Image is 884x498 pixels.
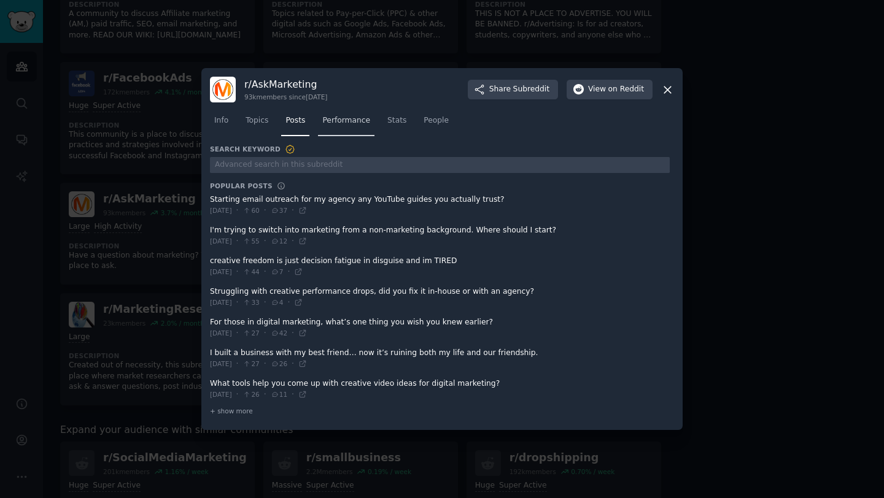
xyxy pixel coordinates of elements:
span: 55 [242,237,259,245]
span: 26 [242,390,259,399]
span: 27 [242,359,259,368]
span: 7 [271,267,284,276]
span: · [264,205,266,216]
span: · [292,359,294,370]
span: [DATE] [210,206,232,215]
span: 27 [242,329,259,337]
span: View [588,84,644,95]
span: [DATE] [210,329,232,337]
span: · [236,359,239,370]
span: 33 [242,298,259,307]
span: 60 [242,206,259,215]
span: · [264,267,266,278]
span: · [264,328,266,339]
span: [DATE] [210,298,232,307]
span: Share [489,84,549,95]
span: Stats [387,115,406,126]
span: Info [214,115,228,126]
span: · [287,297,290,308]
span: · [236,267,239,278]
span: · [287,267,290,278]
a: Info [210,111,233,136]
span: · [236,205,239,216]
span: 11 [271,390,287,399]
span: 26 [271,359,287,368]
span: · [292,389,294,400]
h3: Search Keyword [210,144,296,155]
span: [DATE] [210,390,232,399]
span: Subreddit [513,84,549,95]
button: ShareSubreddit [468,80,558,99]
span: [DATE] [210,237,232,245]
button: Viewon Reddit [567,80,653,99]
span: People [424,115,449,126]
span: · [236,236,239,247]
a: Topics [241,111,273,136]
a: People [419,111,453,136]
span: on Reddit [608,84,644,95]
span: · [292,205,294,216]
span: · [264,297,266,308]
h3: Popular Posts [210,182,273,190]
span: · [264,236,266,247]
span: + show more [210,407,253,415]
span: 4 [271,298,284,307]
span: 44 [242,267,259,276]
span: · [292,236,294,247]
span: [DATE] [210,359,232,368]
span: 37 [271,206,287,215]
span: · [236,297,239,308]
a: Posts [281,111,309,136]
span: · [236,389,239,400]
span: · [264,389,266,400]
span: Topics [246,115,268,126]
span: · [236,328,239,339]
input: Advanced search in this subreddit [210,157,670,174]
a: Performance [318,111,374,136]
h3: r/ AskMarketing [244,78,327,91]
img: AskMarketing [210,77,236,102]
div: 93k members since [DATE] [244,93,327,101]
span: Performance [322,115,370,126]
span: · [264,359,266,370]
a: Stats [383,111,411,136]
span: Posts [285,115,305,126]
span: [DATE] [210,267,232,276]
span: · [292,328,294,339]
span: 42 [271,329,287,337]
span: 12 [271,237,287,245]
